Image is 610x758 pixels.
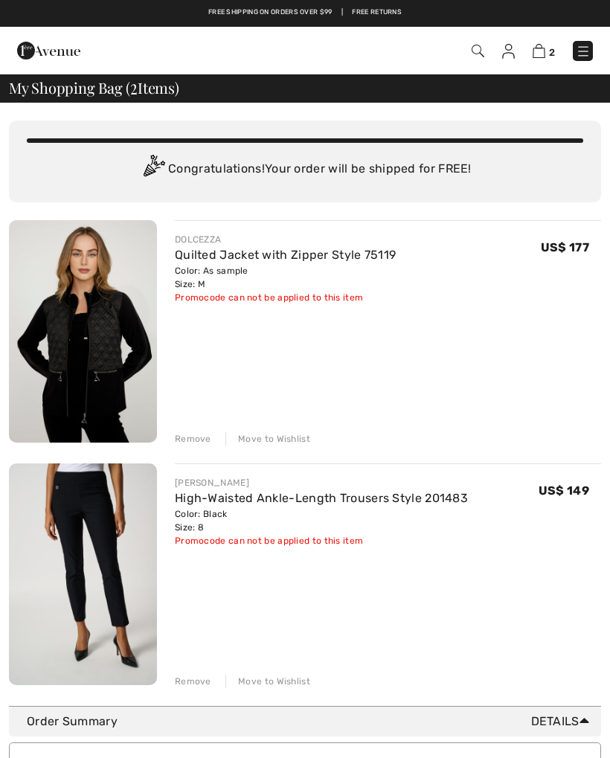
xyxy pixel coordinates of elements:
[175,534,468,547] div: Promocode can not be applied to this item
[208,7,333,18] a: Free shipping on orders over $99
[533,44,545,58] img: Shopping Bag
[175,491,468,505] a: High-Waisted Ankle-Length Trousers Style 201483
[502,44,515,59] img: My Info
[9,463,157,686] img: High-Waisted Ankle-Length Trousers Style 201483
[175,264,396,291] div: Color: As sample Size: M
[27,155,583,184] div: Congratulations! Your order will be shipped for FREE!
[541,240,589,254] span: US$ 177
[225,675,310,688] div: Move to Wishlist
[533,42,555,60] a: 2
[341,7,343,18] span: |
[175,248,396,262] a: Quilted Jacket with Zipper Style 75119
[9,220,157,443] img: Quilted Jacket with Zipper Style 75119
[175,675,211,688] div: Remove
[175,507,468,534] div: Color: Black Size: 8
[175,432,211,446] div: Remove
[27,713,595,730] div: Order Summary
[17,42,80,57] a: 1ère Avenue
[531,713,595,730] span: Details
[175,233,396,246] div: DOLCEZZA
[130,77,138,96] span: 2
[576,44,591,59] img: Menu
[549,47,555,58] span: 2
[175,291,396,304] div: Promocode can not be applied to this item
[9,80,179,95] span: My Shopping Bag ( Items)
[539,484,589,498] span: US$ 149
[175,476,468,489] div: [PERSON_NAME]
[225,432,310,446] div: Move to Wishlist
[17,36,80,65] img: 1ère Avenue
[138,155,168,184] img: Congratulation2.svg
[352,7,402,18] a: Free Returns
[472,45,484,57] img: Search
